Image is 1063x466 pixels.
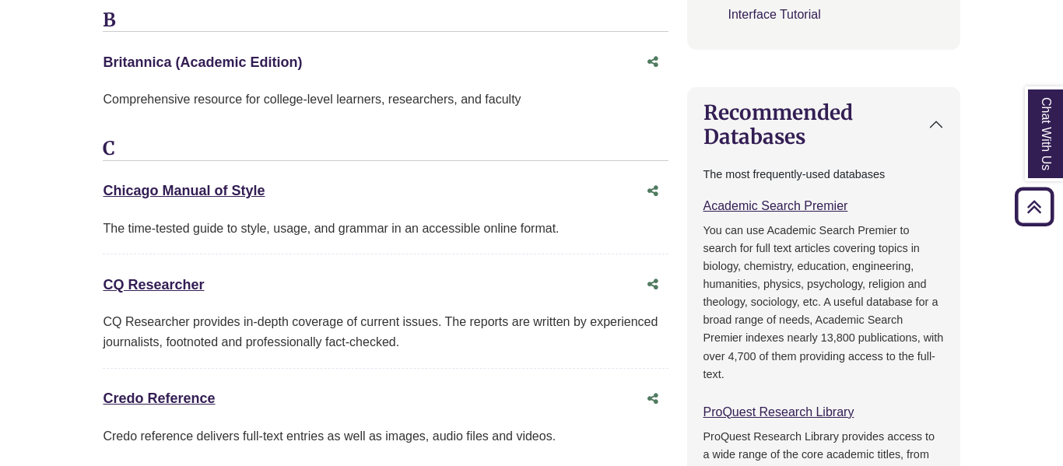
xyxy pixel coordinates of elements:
[703,405,854,419] a: ProQuest Research Library
[637,270,668,300] button: Share this database
[103,89,668,110] p: Comprehensive resource for college-level learners, researchers, and faculty
[103,391,215,406] a: Credo Reference
[637,177,668,206] button: Share this database
[703,166,944,184] p: The most frequently-used databases
[637,384,668,414] button: Share this database
[103,312,668,352] div: CQ Researcher provides in-depth coverage of current issues. The reports are written by experience...
[103,9,668,33] h3: B
[1009,196,1059,217] a: Back to Top
[637,47,668,77] button: Share this database
[703,222,944,383] p: You can use Academic Search Premier to search for full text articles covering topics in biology, ...
[103,183,265,198] a: Chicago Manual of Style
[703,199,848,212] a: Academic Search Premier
[103,219,668,239] div: The time-tested guide to style, usage, and grammar in an accessible online format.
[103,277,204,293] a: CQ Researcher
[103,426,668,447] p: Credo reference delivers full-text entries as well as images, audio files and videos.
[688,88,960,161] button: Recommended Databases
[103,138,668,161] h3: C
[103,54,302,70] a: Britannica (Academic Edition)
